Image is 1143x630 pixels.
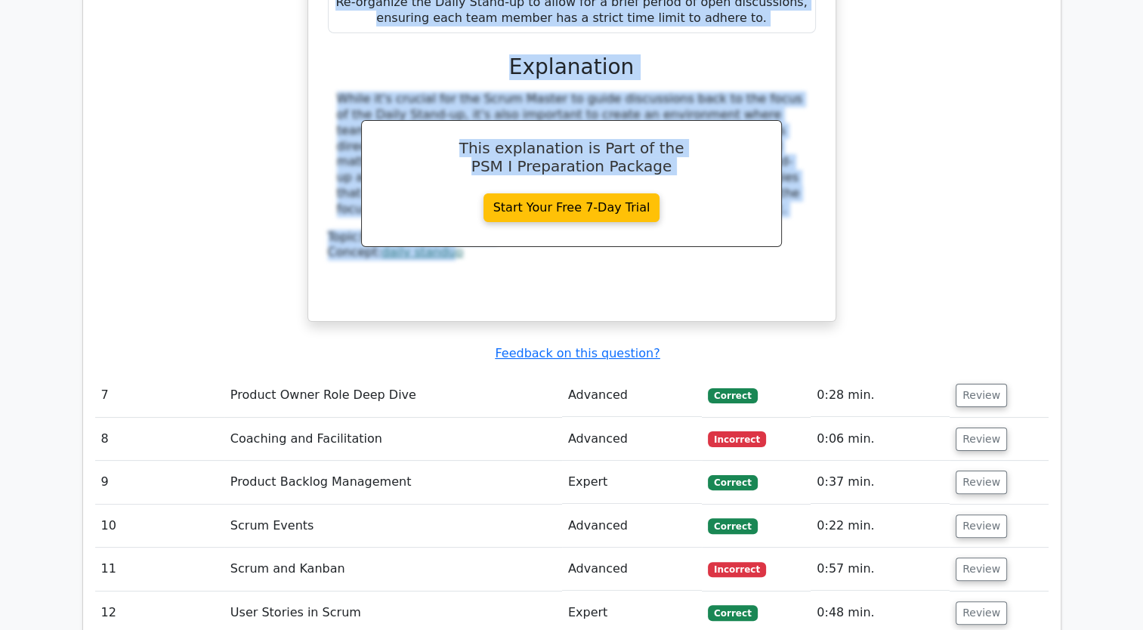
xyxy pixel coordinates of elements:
[708,518,757,533] span: Correct
[224,374,562,417] td: Product Owner Role Deep Dive
[708,475,757,490] span: Correct
[562,461,702,504] td: Expert
[224,548,562,591] td: Scrum and Kanban
[811,374,950,417] td: 0:28 min.
[562,505,702,548] td: Advanced
[224,418,562,461] td: Coaching and Facilitation
[811,505,950,548] td: 0:22 min.
[708,388,757,403] span: Correct
[811,418,950,461] td: 0:06 min.
[483,193,660,222] a: Start Your Free 7-Day Trial
[956,471,1007,494] button: Review
[337,91,807,217] div: While it's crucial for the Scrum Master to guide discussions back to the focus of the Daily Stand...
[956,601,1007,625] button: Review
[224,461,562,504] td: Product Backlog Management
[95,374,224,417] td: 7
[495,346,660,360] a: Feedback on this question?
[562,374,702,417] td: Advanced
[708,562,766,577] span: Incorrect
[811,461,950,504] td: 0:37 min.
[328,245,816,261] div: Concept:
[956,428,1007,451] button: Review
[95,461,224,504] td: 9
[95,418,224,461] td: 8
[382,245,463,259] a: daily standup
[337,54,807,80] h3: Explanation
[956,514,1007,538] button: Review
[811,548,950,591] td: 0:57 min.
[708,431,766,446] span: Incorrect
[708,605,757,620] span: Correct
[224,505,562,548] td: Scrum Events
[562,418,702,461] td: Advanced
[956,384,1007,407] button: Review
[95,505,224,548] td: 10
[95,548,224,591] td: 11
[956,557,1007,581] button: Review
[562,548,702,591] td: Advanced
[328,230,816,246] div: Topic:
